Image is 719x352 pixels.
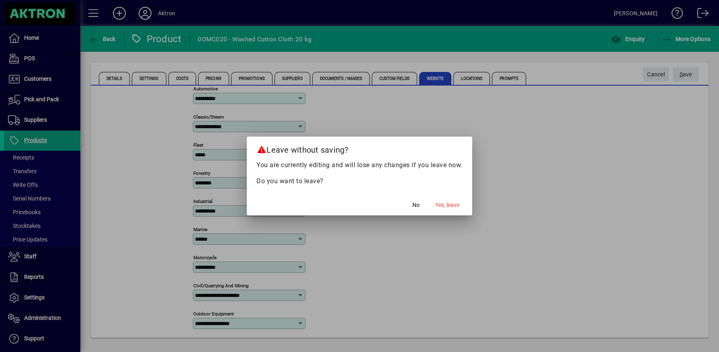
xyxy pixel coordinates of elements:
span: Yes, leave [435,201,459,209]
p: You are currently editing and will lose any changes if you leave now. [256,160,463,170]
button: No [403,198,429,212]
button: Yes, leave [432,198,463,212]
p: Do you want to leave? [256,176,463,186]
span: No [412,201,420,209]
h2: Leave without saving? [247,137,472,160]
